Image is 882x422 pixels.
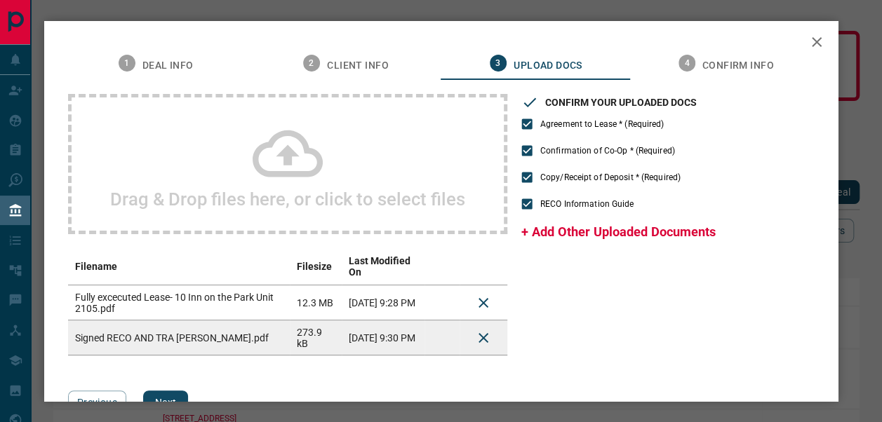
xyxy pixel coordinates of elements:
[68,285,290,320] td: Fully excecuted Lease- 10 Inn on the Park Unit 2105.pdf
[460,248,507,285] th: delete file action column
[124,58,129,68] text: 1
[540,171,681,184] span: Copy/Receipt of Deposit * (Required)
[514,60,582,72] span: Upload Docs
[68,94,507,234] div: Drag & Drop files here, or click to select files
[521,224,716,239] span: + Add Other Uploaded Documents
[540,144,675,157] span: Confirmation of Co-Op * (Required)
[545,97,697,108] h3: CONFIRM YOUR UPLOADED DOCS
[425,248,460,285] th: download action column
[110,189,465,210] h2: Drag & Drop files here, or click to select files
[702,60,774,72] span: Confirm Info
[68,390,126,414] button: Previous
[540,118,664,130] span: Agreement to Lease * (Required)
[142,60,194,72] span: Deal Info
[467,286,500,320] button: Delete
[342,248,425,285] th: Last Modified On
[290,285,342,320] td: 12.3 MB
[290,248,342,285] th: Filesize
[143,390,188,414] button: Next
[342,320,425,355] td: [DATE] 9:30 PM
[68,248,290,285] th: Filename
[309,58,314,68] text: 2
[540,198,634,210] span: RECO Information Guide
[327,60,388,72] span: Client Info
[68,320,290,355] td: Signed RECO AND TRA [PERSON_NAME].pdf
[342,285,425,320] td: [DATE] 9:28 PM
[290,320,342,355] td: 273.9 kB
[467,321,500,355] button: Delete
[496,58,501,68] text: 3
[684,58,689,68] text: 4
